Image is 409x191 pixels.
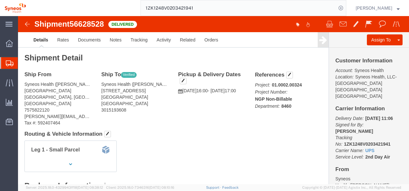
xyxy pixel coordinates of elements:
img: logo [5,3,26,13]
span: Copyright © [DATE]-[DATE] Agistix Inc., All Rights Reserved [302,185,401,190]
a: Support [206,186,222,189]
span: Server: 2025.18.0-4329943ff18 [26,186,103,189]
button: [PERSON_NAME] [355,4,400,12]
span: Client: 2025.18.0-7346316 [106,186,174,189]
iframe: FS Legacy Container [18,16,409,184]
span: [DATE] 08:10:16 [149,186,174,189]
a: Feedback [222,186,239,189]
span: Mohit Kapoor [356,5,392,12]
span: [DATE] 08:38:12 [77,186,103,189]
input: Search for shipment number, reference number [141,0,336,16]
